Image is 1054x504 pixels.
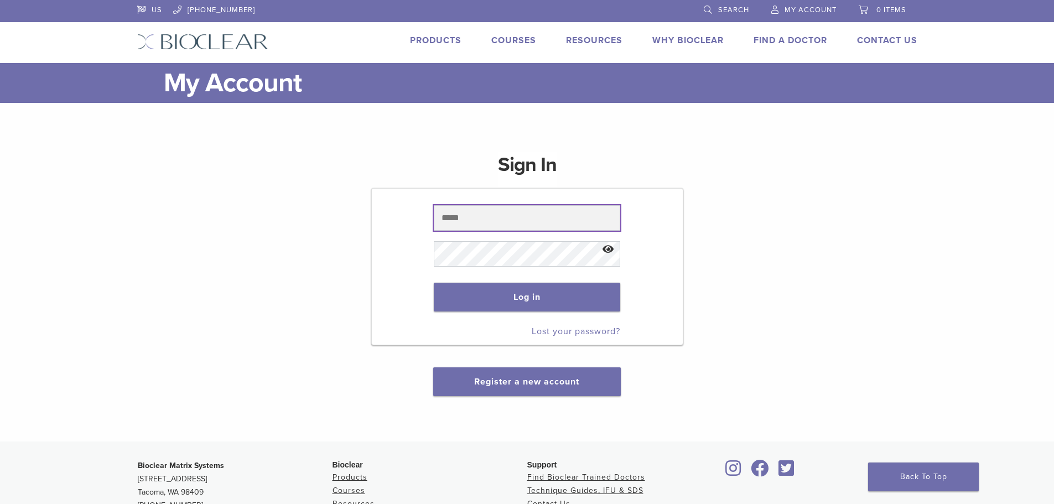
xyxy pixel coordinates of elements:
a: Why Bioclear [652,35,724,46]
img: Bioclear [137,34,268,50]
a: Courses [333,486,365,495]
a: Contact Us [857,35,917,46]
button: Register a new account [433,367,620,396]
a: Products [333,472,367,482]
span: Search [718,6,749,14]
span: Support [527,460,557,469]
a: Bioclear [775,466,798,477]
h1: My Account [164,63,917,103]
a: Lost your password? [532,326,620,337]
span: 0 items [876,6,906,14]
span: Bioclear [333,460,363,469]
a: Technique Guides, IFU & SDS [527,486,643,495]
a: Register a new account [474,376,579,387]
a: Courses [491,35,536,46]
a: Bioclear [747,466,773,477]
a: Products [410,35,461,46]
span: My Account [785,6,837,14]
a: Find A Doctor [754,35,827,46]
button: Log in [434,283,620,311]
a: Back To Top [868,463,979,491]
a: Find Bioclear Trained Doctors [527,472,645,482]
button: Show password [596,236,620,264]
a: Bioclear [722,466,745,477]
a: Resources [566,35,622,46]
strong: Bioclear Matrix Systems [138,461,224,470]
h1: Sign In [498,152,557,187]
